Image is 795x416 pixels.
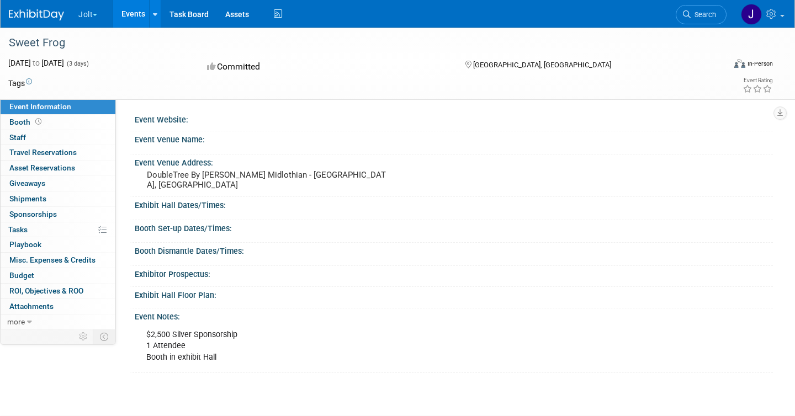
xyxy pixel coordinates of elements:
[1,237,115,252] a: Playbook
[135,243,773,257] div: Booth Dismantle Dates/Times:
[1,284,115,298] a: ROI, Objectives & ROO
[135,154,773,168] div: Event Venue Address:
[31,58,41,67] span: to
[33,118,44,126] span: Booth not reserved yet
[1,176,115,191] a: Giveaways
[1,145,115,160] a: Travel Reservations
[9,133,26,142] span: Staff
[473,61,611,69] span: [GEOGRAPHIC_DATA], [GEOGRAPHIC_DATA]
[135,266,773,280] div: Exhibitor Prospectus:
[8,78,32,89] td: Tags
[7,317,25,326] span: more
[8,58,64,67] span: [DATE] [DATE]
[9,271,34,280] span: Budget
[74,329,93,344] td: Personalize Event Tab Strip
[9,102,71,111] span: Event Information
[9,210,57,218] span: Sponsorships
[135,197,773,211] div: Exhibit Hall Dates/Times:
[1,115,115,130] a: Booth
[1,253,115,268] a: Misc. Expenses & Credits
[1,299,115,314] a: Attachments
[147,170,389,190] pre: DoubleTree By [PERSON_NAME] Midlothian - [GEOGRAPHIC_DATA], [GEOGRAPHIC_DATA]
[204,57,448,77] div: Committed
[1,268,115,283] a: Budget
[676,5,727,24] a: Search
[747,60,773,68] div: In-Person
[135,220,773,234] div: Booth Set-up Dates/Times:
[9,194,46,203] span: Shipments
[93,329,116,344] td: Toggle Event Tabs
[9,179,45,188] span: Giveaways
[9,148,77,157] span: Travel Reservations
[1,161,115,175] a: Asset Reservations
[741,4,762,25] img: Jeshua Anderson
[9,286,83,295] span: ROI, Objectives & ROO
[9,240,41,249] span: Playbook
[9,255,96,264] span: Misc. Expenses & Credits
[9,9,64,20] img: ExhibitDay
[5,33,708,53] div: Sweet Frog
[1,130,115,145] a: Staff
[135,111,773,125] div: Event Website:
[9,302,54,311] span: Attachments
[135,308,773,322] div: Event Notes:
[1,222,115,237] a: Tasks
[9,163,75,172] span: Asset Reservations
[135,131,773,145] div: Event Venue Name:
[8,225,28,234] span: Tasks
[139,324,649,368] div: $2,500 Silver Sponsorship 1 Attendee Booth in exhibit Hall
[734,59,745,68] img: Format-Inperson.png
[743,78,772,83] div: Event Rating
[659,57,773,74] div: Event Format
[66,60,89,67] span: (3 days)
[1,314,115,329] a: more
[1,207,115,222] a: Sponsorships
[1,191,115,206] a: Shipments
[135,287,773,301] div: Exhibit Hall Floor Plan:
[1,99,115,114] a: Event Information
[9,118,44,126] span: Booth
[691,10,716,19] span: Search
